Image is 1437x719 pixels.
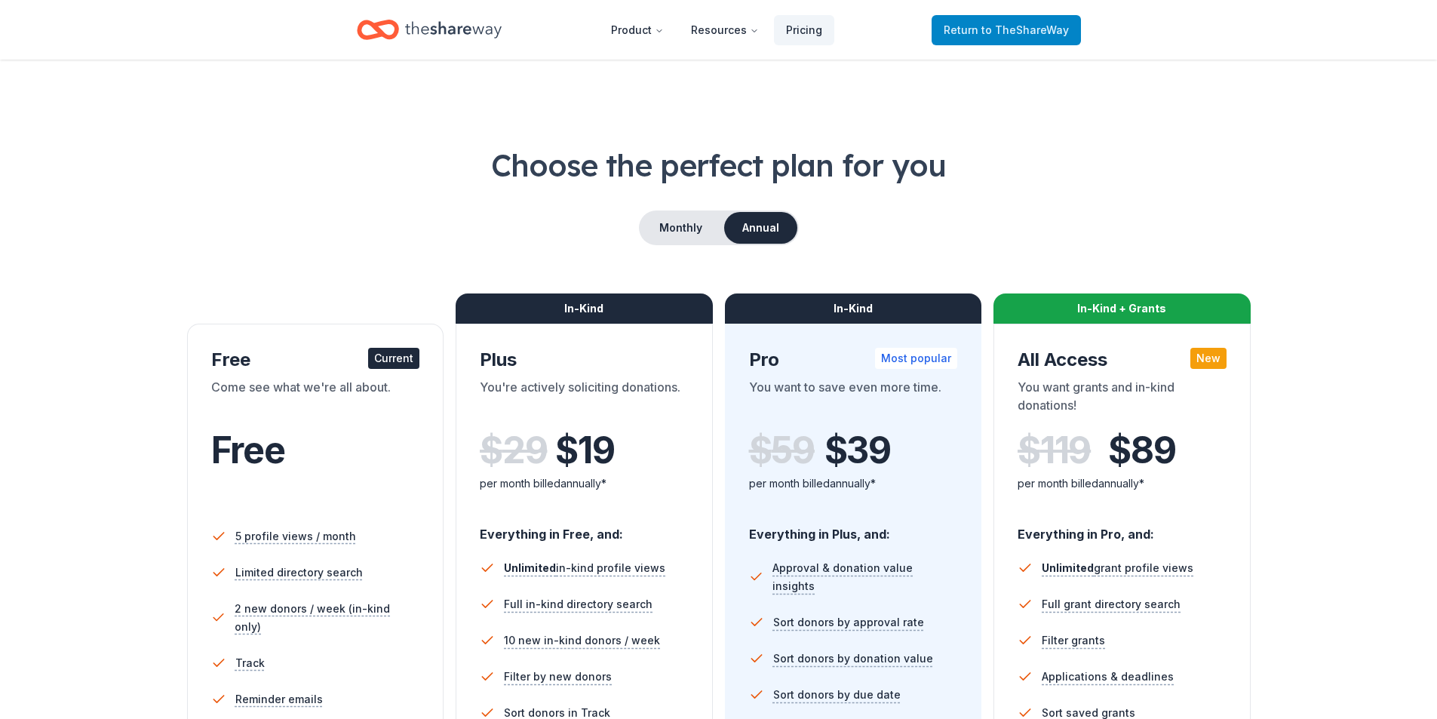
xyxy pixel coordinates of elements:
[1018,378,1227,420] div: You want grants and in-kind donations!
[993,293,1251,324] div: In-Kind + Grants
[724,212,797,244] button: Annual
[1190,348,1227,369] div: New
[773,650,933,668] span: Sort donors by donation value
[599,12,834,48] nav: Main
[774,15,834,45] a: Pricing
[772,559,957,595] span: Approval & donation value insights
[211,378,420,420] div: Come see what we're all about.
[504,561,556,574] span: Unlimited
[1042,595,1181,613] span: Full grant directory search
[480,512,689,544] div: Everything in Free, and:
[368,348,419,369] div: Current
[504,631,660,650] span: 10 new in-kind donors / week
[725,293,982,324] div: In-Kind
[504,561,665,574] span: in-kind profile views
[480,378,689,420] div: You're actively soliciting donations.
[932,15,1081,45] a: Returnto TheShareWay
[235,600,419,636] span: 2 new donors / week (in-kind only)
[480,475,689,493] div: per month billed annually*
[599,15,676,45] button: Product
[555,429,614,472] span: $ 19
[211,428,285,472] span: Free
[357,12,502,48] a: Home
[773,686,901,704] span: Sort donors by due date
[773,613,924,631] span: Sort donors by approval rate
[875,348,957,369] div: Most popular
[235,654,265,672] span: Track
[1018,512,1227,544] div: Everything in Pro, and:
[1042,561,1193,574] span: grant profile views
[1042,561,1094,574] span: Unlimited
[504,595,652,613] span: Full in-kind directory search
[944,21,1069,39] span: Return
[60,144,1377,186] h1: Choose the perfect plan for you
[235,564,363,582] span: Limited directory search
[1018,475,1227,493] div: per month billed annually*
[640,212,721,244] button: Monthly
[749,512,958,544] div: Everything in Plus, and:
[749,378,958,420] div: You want to save even more time.
[1042,668,1174,686] span: Applications & deadlines
[211,348,420,372] div: Free
[1018,348,1227,372] div: All Access
[1108,429,1175,472] span: $ 89
[679,15,771,45] button: Resources
[981,23,1069,36] span: to TheShareWay
[235,690,323,708] span: Reminder emails
[749,475,958,493] div: per month billed annually*
[480,348,689,372] div: Plus
[824,429,891,472] span: $ 39
[749,348,958,372] div: Pro
[235,527,356,545] span: 5 profile views / month
[504,668,612,686] span: Filter by new donors
[1042,631,1105,650] span: Filter grants
[456,293,713,324] div: In-Kind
